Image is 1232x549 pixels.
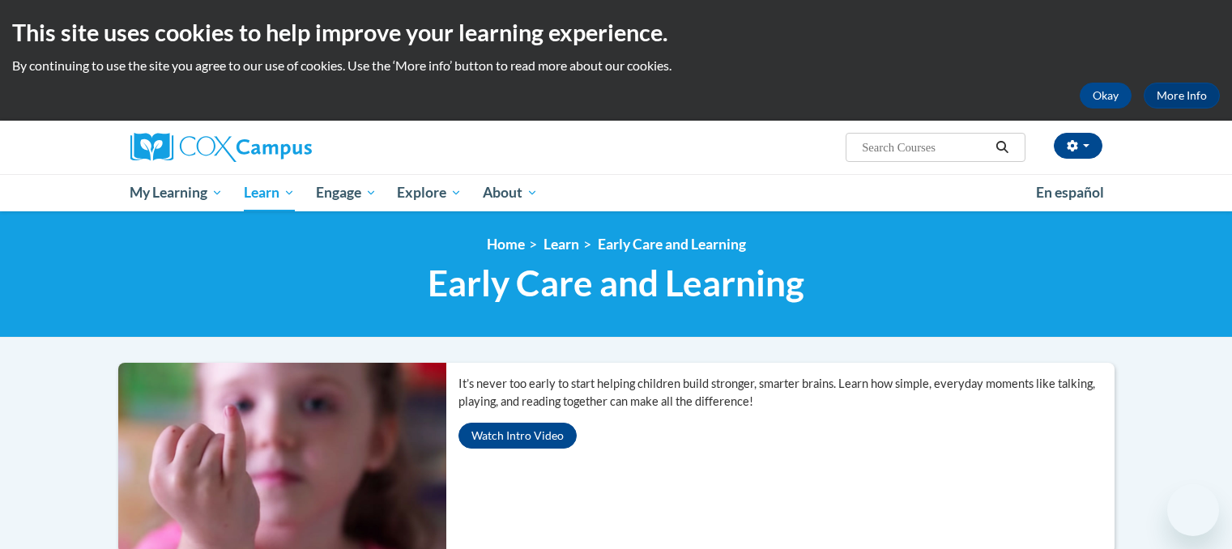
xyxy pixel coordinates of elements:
[120,174,234,211] a: My Learning
[990,138,1014,157] button: Search
[130,133,312,162] img: Cox Campus
[12,16,1220,49] h2: This site uses cookies to help improve your learning experience.
[1144,83,1220,109] a: More Info
[1036,184,1104,201] span: En español
[428,262,804,304] span: Early Care and Learning
[472,174,548,211] a: About
[130,133,438,162] a: Cox Campus
[316,183,377,202] span: Engage
[1025,176,1115,210] a: En español
[397,183,462,202] span: Explore
[1080,83,1132,109] button: Okay
[1054,133,1102,159] button: Account Settings
[233,174,305,211] a: Learn
[483,183,538,202] span: About
[106,174,1127,211] div: Main menu
[12,57,1220,74] p: By continuing to use the site you agree to our use of cookies. Use the ‘More info’ button to read...
[458,423,577,449] button: Watch Intro Video
[598,236,746,253] a: Early Care and Learning
[860,138,990,157] input: Search Courses
[1167,484,1219,536] iframe: Button to launch messaging window
[305,174,387,211] a: Engage
[487,236,525,253] a: Home
[130,183,223,202] span: My Learning
[458,375,1115,411] p: It’s never too early to start helping children build stronger, smarter brains. Learn how simple, ...
[244,183,295,202] span: Learn
[386,174,472,211] a: Explore
[544,236,579,253] a: Learn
